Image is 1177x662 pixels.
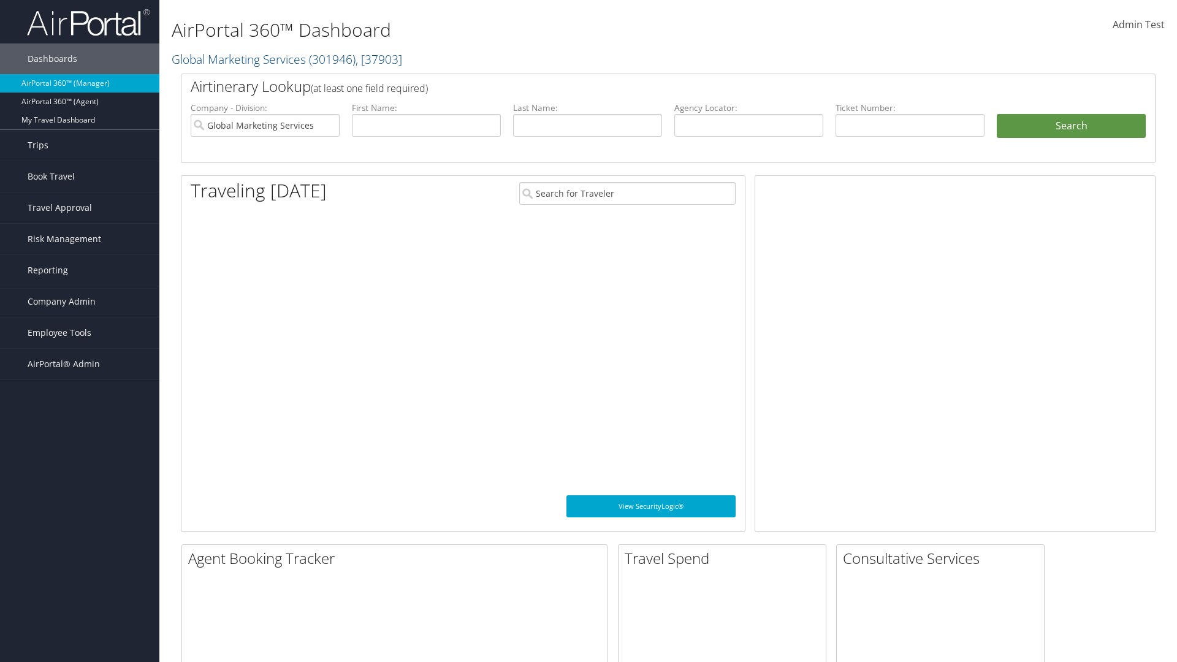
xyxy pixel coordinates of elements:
[519,182,736,205] input: Search for Traveler
[1113,18,1165,31] span: Admin Test
[625,548,826,569] h2: Travel Spend
[997,114,1146,139] button: Search
[191,178,327,204] h1: Traveling [DATE]
[356,51,402,67] span: , [ 37903 ]
[188,548,607,569] h2: Agent Booking Tracker
[191,76,1065,97] h2: Airtinerary Lookup
[28,44,77,74] span: Dashboards
[172,51,402,67] a: Global Marketing Services
[172,17,834,43] h1: AirPortal 360™ Dashboard
[28,255,68,286] span: Reporting
[843,548,1044,569] h2: Consultative Services
[28,192,92,223] span: Travel Approval
[513,102,662,114] label: Last Name:
[311,82,428,95] span: (at least one field required)
[27,8,150,37] img: airportal-logo.png
[352,102,501,114] label: First Name:
[28,286,96,317] span: Company Admin
[836,102,985,114] label: Ticket Number:
[28,161,75,192] span: Book Travel
[309,51,356,67] span: ( 301946 )
[566,495,736,517] a: View SecurityLogic®
[674,102,823,114] label: Agency Locator:
[1113,6,1165,44] a: Admin Test
[28,224,101,254] span: Risk Management
[28,318,91,348] span: Employee Tools
[191,102,340,114] label: Company - Division:
[28,130,48,161] span: Trips
[28,349,100,379] span: AirPortal® Admin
